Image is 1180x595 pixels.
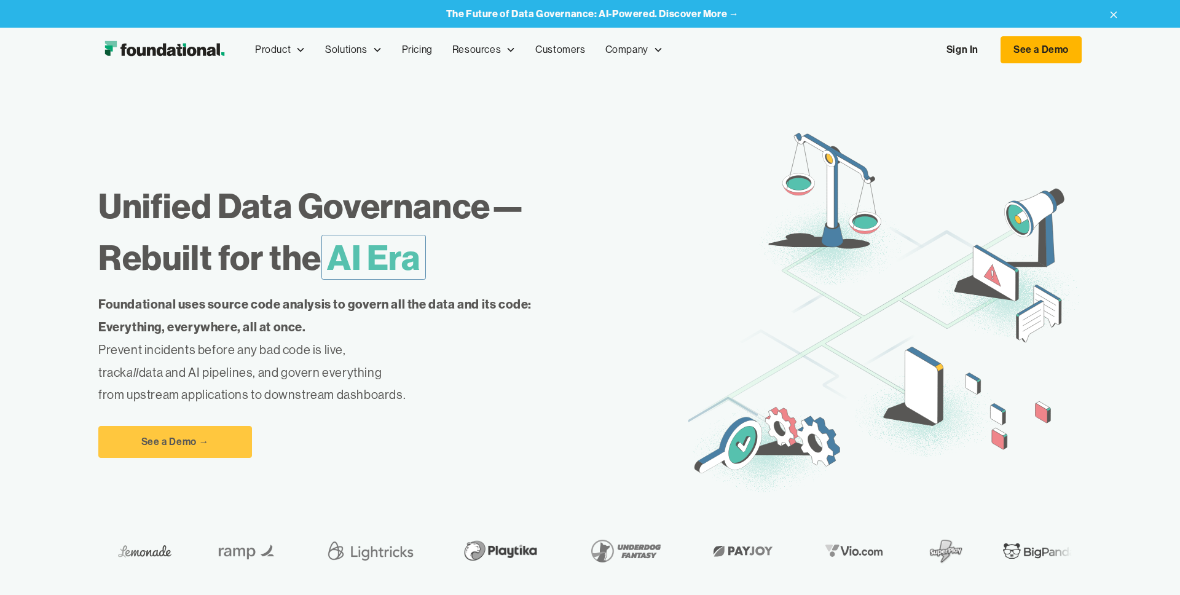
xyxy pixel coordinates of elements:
[98,37,230,62] a: home
[446,7,739,20] strong: The Future of Data Governance: AI-Powered. Discover More →
[209,534,283,568] img: Ramp
[392,30,442,70] a: Pricing
[927,534,962,568] img: SuperPlay
[98,296,532,334] strong: Foundational uses source code analysis to govern all the data and its code: Everything, everywher...
[596,30,673,70] div: Company
[255,42,291,58] div: Product
[525,30,595,70] a: Customers
[321,235,426,280] span: AI Era
[98,37,230,62] img: Foundational Logo
[605,42,648,58] div: Company
[1001,542,1074,561] img: BigPanda
[1001,36,1082,63] a: See a Demo
[98,180,688,283] h1: Unified Data Governance— Rebuilt for the
[325,42,367,58] div: Solutions
[446,8,739,20] a: The Future of Data Governance: AI-Powered. Discover More →
[705,542,777,561] img: Payjoy
[442,30,525,70] div: Resources
[322,534,415,568] img: Lightricks
[98,426,252,458] a: See a Demo →
[127,364,139,380] em: all
[116,542,170,561] img: Lemonade
[245,30,315,70] div: Product
[934,37,991,63] a: Sign In
[455,534,543,568] img: Playtika
[582,534,666,568] img: Underdog Fantasy
[98,293,570,406] p: Prevent incidents before any bad code is live, track data and AI pipelines, and govern everything...
[315,30,391,70] div: Solutions
[817,542,888,561] img: Vio.com
[452,42,501,58] div: Resources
